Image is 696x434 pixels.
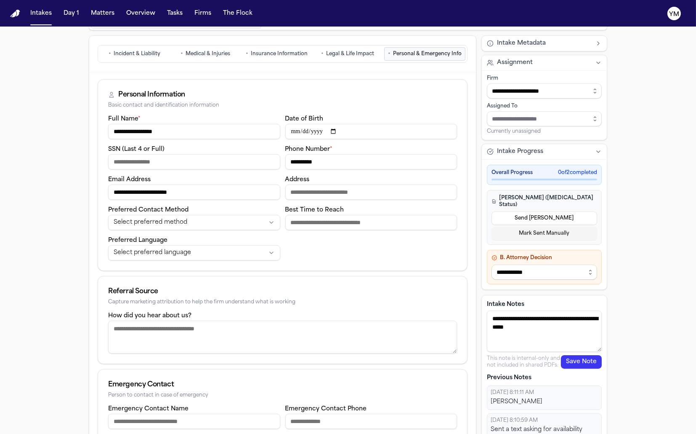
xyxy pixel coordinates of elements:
span: Personal & Emergency Info [393,51,462,57]
button: Firms [191,6,215,21]
button: Save Note [561,355,602,369]
span: 0 of 2 completed [558,169,597,176]
input: SSN [108,154,280,169]
span: Incident & Liability [114,51,160,57]
span: Assignment [497,59,533,67]
div: [DATE] 8:11:11 AM [491,389,598,396]
button: Go to Legal & Life Impact [313,47,383,61]
button: Intake Metadata [482,36,607,51]
input: Phone number [285,154,457,169]
div: Basic contact and identification information [108,102,457,109]
input: Email address [108,185,280,200]
label: Email Address [108,177,151,183]
img: Finch Logo [10,10,20,18]
button: Go to Medical & Injuries [171,47,240,61]
input: Assign to staff member [487,111,602,126]
label: Emergency Contact Name [108,406,189,412]
button: Day 1 [60,6,82,21]
label: SSN (Last 4 or Full) [108,146,165,153]
button: Overview [123,6,159,21]
p: Previous Notes [487,374,602,382]
span: Legal & Life Impact [327,51,375,57]
button: Matters [88,6,118,21]
input: Full name [108,124,280,139]
span: • [321,50,324,58]
span: Currently unassigned [487,128,541,135]
button: Send [PERSON_NAME] [491,212,597,225]
span: Overall Progress [491,169,533,176]
p: This note is internal-only and not included in shared PDFs. [487,355,561,369]
label: Emergency Contact Phone [285,406,367,412]
button: Go to Insurance Information [242,47,311,61]
h4: [PERSON_NAME] ([MEDICAL_DATA] Status) [491,195,597,208]
div: [PERSON_NAME] [491,398,598,406]
button: The Flock [220,6,256,21]
div: Firm [487,75,602,82]
button: Intakes [27,6,55,21]
div: [DATE] 8:10:59 AM [491,417,598,424]
div: Person to contact in case of emergency [108,392,457,399]
label: Full Name [108,116,141,122]
button: Go to Personal & Emergency Info [384,47,465,61]
label: Phone Number [285,146,333,153]
label: Intake Notes [487,300,602,309]
input: Date of birth [285,124,457,139]
label: Address [285,177,310,183]
div: Sent a text asking for availability [491,426,598,434]
span: • [246,50,248,58]
label: Preferred Contact Method [108,207,189,213]
button: Assignment [482,55,607,70]
span: • [109,50,111,58]
label: Date of Birth [285,116,324,122]
label: How did you hear about us? [108,313,191,319]
button: Go to Incident & Liability [100,47,169,61]
input: Select firm [487,83,602,99]
span: • [388,50,391,58]
input: Emergency contact phone [285,414,457,429]
textarea: Intake notes [487,311,602,352]
input: Address [285,185,457,200]
span: • [181,50,183,58]
button: Intake Progress [482,144,607,159]
div: Personal Information [118,90,185,100]
span: Intake Metadata [497,39,546,48]
input: Best time to reach [285,215,457,230]
button: Mark Sent Manually [491,227,597,240]
div: Capture marketing attribution to help the firm understand what is working [108,299,457,305]
h4: B. Attorney Decision [491,255,597,261]
div: Emergency Contact [108,380,457,390]
div: Referral Source [108,287,457,297]
label: Best Time to Reach [285,207,344,213]
button: Tasks [164,6,186,21]
input: Emergency contact name [108,414,280,429]
label: Preferred Language [108,237,167,244]
div: Assigned To [487,103,602,110]
span: Intake Progress [497,147,543,156]
span: Insurance Information [251,51,308,57]
span: Medical & Injuries [186,51,231,57]
a: Home [10,10,20,18]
